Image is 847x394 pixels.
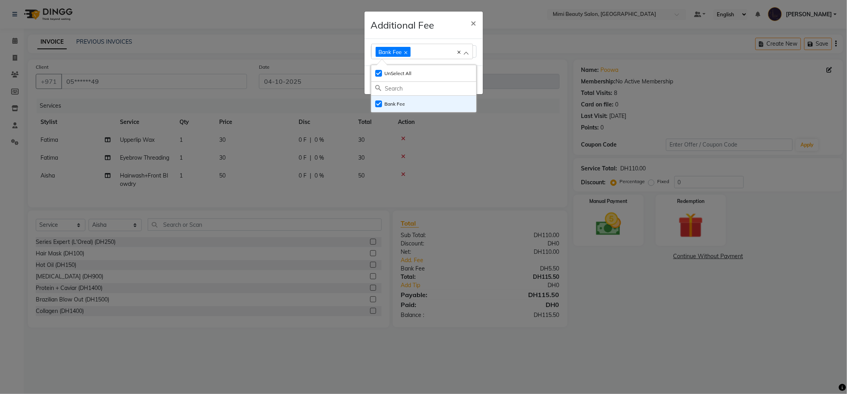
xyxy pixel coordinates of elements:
[465,12,483,34] button: Close
[471,17,477,29] span: ×
[385,70,412,76] span: UnSelect All
[385,82,476,95] input: Search
[375,100,405,108] label: Bank Fee
[379,48,402,55] span: Bank Fee
[371,18,434,32] h4: Additional Fee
